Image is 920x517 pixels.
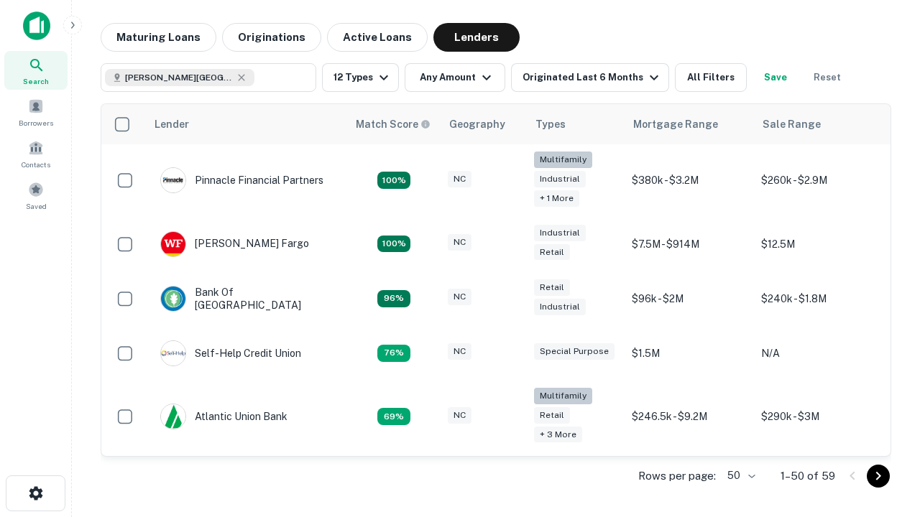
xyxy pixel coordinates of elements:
td: $1.5M [625,326,754,381]
th: Lender [146,104,347,144]
span: [PERSON_NAME][GEOGRAPHIC_DATA], [GEOGRAPHIC_DATA] [125,71,233,84]
img: picture [161,404,185,429]
div: NC [448,343,471,360]
div: Special Purpose [534,343,615,360]
button: Reset [804,63,850,92]
div: Retail [534,244,570,261]
div: Bank Of [GEOGRAPHIC_DATA] [160,286,333,312]
span: Search [23,75,49,87]
td: $7.5M - $914M [625,217,754,271]
div: Matching Properties: 14, hasApolloMatch: undefined [377,290,410,307]
div: Matching Properties: 11, hasApolloMatch: undefined [377,345,410,362]
span: Contacts [22,159,50,170]
th: Mortgage Range [625,104,754,144]
p: 1–50 of 59 [781,467,835,485]
p: Rows per page: [638,467,716,485]
div: + 1 more [534,190,579,207]
div: Multifamily [534,152,592,168]
button: All Filters [675,63,747,92]
img: picture [161,168,185,192]
td: $380k - $3.2M [625,144,754,217]
td: $96k - $2M [625,271,754,326]
div: Sale Range [763,116,821,133]
a: Saved [4,176,68,215]
img: picture [161,341,185,365]
div: Matching Properties: 26, hasApolloMatch: undefined [377,172,410,189]
td: $246.5k - $9.2M [625,381,754,453]
th: Types [527,104,625,144]
a: Borrowers [4,93,68,131]
div: Multifamily [534,388,592,404]
button: Maturing Loans [101,23,216,52]
span: Borrowers [19,117,53,129]
td: $240k - $1.8M [754,271,883,326]
img: capitalize-icon.png [23,11,50,40]
td: $260k - $2.9M [754,144,883,217]
div: Retail [534,407,570,424]
img: picture [161,232,185,256]
td: $12.5M [754,217,883,271]
div: Retail [534,279,570,296]
div: Industrial [534,171,586,187]
div: 50 [722,465,758,486]
div: Pinnacle Financial Partners [160,167,323,193]
iframe: Chat Widget [848,356,920,425]
button: 12 Types [322,63,399,92]
button: Originations [222,23,321,52]
div: Matching Properties: 10, hasApolloMatch: undefined [377,408,410,425]
a: Contacts [4,134,68,173]
div: Mortgage Range [633,116,718,133]
div: Self-help Credit Union [160,340,301,366]
a: Search [4,51,68,90]
div: Types [535,116,566,133]
button: Originated Last 6 Months [511,63,669,92]
td: $290k - $3M [754,381,883,453]
div: NC [448,289,471,305]
span: Saved [26,200,47,212]
button: Save your search to get updates of matches that match your search criteria. [753,63,799,92]
img: picture [161,287,185,311]
div: NC [448,171,471,187]
div: Matching Properties: 15, hasApolloMatch: undefined [377,236,410,253]
div: Originated Last 6 Months [523,69,663,86]
div: Atlantic Union Bank [160,404,287,429]
div: NC [448,234,471,251]
th: Capitalize uses an advanced AI algorithm to match your search with the best lender. The match sco... [347,104,441,144]
div: Capitalize uses an advanced AI algorithm to match your search with the best lender. The match sco... [356,116,431,132]
button: Any Amount [405,63,505,92]
button: Go to next page [867,465,890,488]
h6: Match Score [356,116,428,132]
div: Lender [155,116,189,133]
th: Geography [441,104,527,144]
div: Industrial [534,225,586,241]
td: N/A [754,326,883,381]
div: Industrial [534,299,586,315]
div: Geography [449,116,505,133]
div: + 3 more [534,427,582,443]
div: [PERSON_NAME] Fargo [160,231,309,257]
button: Lenders [433,23,520,52]
th: Sale Range [754,104,883,144]
button: Active Loans [327,23,428,52]
div: NC [448,407,471,424]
